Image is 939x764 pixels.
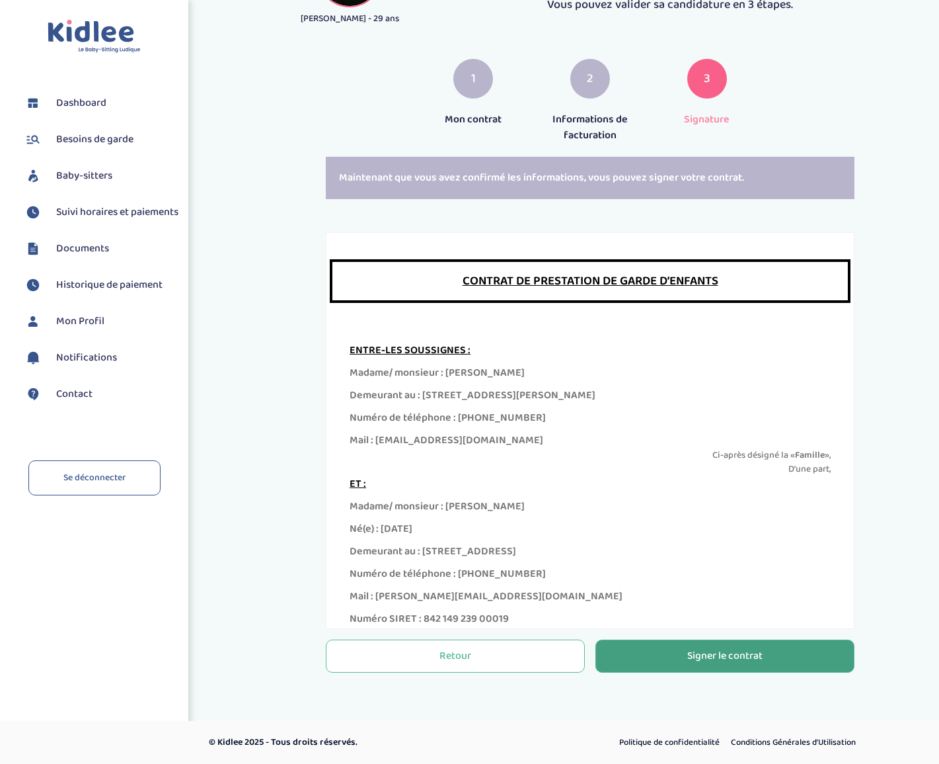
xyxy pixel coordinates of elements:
a: Notifications [23,348,178,368]
span: 3 [704,69,710,89]
p: Ci-après désigné la « », D’une part, [350,627,831,655]
p: © Kidlee 2025 - Tous droits réservés. [209,736,526,749]
a: Mon Profil [23,312,178,331]
a: Politique de confidentialité [615,734,724,751]
a: Historique de paiement [23,275,178,295]
div: Numéro de téléphone : [PHONE_NUMBER] [350,566,831,582]
span: Suivi horaires et paiements [56,204,178,220]
span: Historique de paiement [56,277,163,293]
div: Retour [439,649,471,664]
a: Besoins de garde [23,130,178,149]
a: Conditions Générales d’Utilisation [726,734,860,751]
span: 2 [587,69,593,89]
img: profil.svg [23,312,43,331]
div: Demeurant au : [STREET_ADDRESS] [350,544,831,560]
img: suivihoraire.svg [23,275,43,295]
span: 1 [471,69,476,89]
div: Numéro SIRET : 842 149 239 00019 [350,611,831,627]
span: Baby-sitters [56,168,112,184]
div: ENTRE-LES SOUSSIGNES : [350,343,831,359]
span: Mon Profil [56,314,104,329]
p: Informations de facturation [542,112,639,144]
img: suivihoraire.svg [23,202,43,222]
a: Se déconnecter [28,460,161,495]
img: contact.svg [23,384,43,404]
img: babysitters.svg [23,166,43,186]
img: besoin.svg [23,130,43,149]
a: Suivi horaires et paiements [23,202,178,222]
img: notification.svg [23,348,43,368]
div: CONTRAT DE PRESTATION DE GARDE D’ENFANTS [330,259,850,303]
img: logo.svg [48,20,141,54]
div: Madame/ monsieur : [PERSON_NAME] [350,499,831,515]
div: Signer le contrat [687,649,763,664]
a: Baby-sitters [23,166,178,186]
span: Dashboard [56,95,106,111]
span: Contact [56,386,93,402]
a: Documents [23,239,178,259]
div: ET : [350,476,831,492]
div: Demeurant au : [STREET_ADDRESS][PERSON_NAME] [350,388,831,403]
p: Mon contrat [425,112,522,128]
p: Ci-après désigné la « », D’une part, [350,448,831,476]
div: Numéro de téléphone : [PHONE_NUMBER] [350,410,831,426]
a: Contact [23,384,178,404]
b: Baby-sitter [778,626,825,641]
div: Né(e) : [DATE] [350,521,831,537]
span: Besoins de garde [56,132,133,148]
div: Mail : [PERSON_NAME][EMAIL_ADDRESS][DOMAIN_NAME] [350,589,831,605]
span: Documents [56,241,109,257]
b: Famille [795,448,825,462]
div: Maintenant que vous avez confirmé les informations, vous pouvez signer votre contrat. [326,157,854,199]
img: documents.svg [23,239,43,259]
span: Notifications [56,350,117,366]
p: [PERSON_NAME] - 29 ans [280,12,420,26]
button: Retour [326,640,585,673]
button: Signer le contrat [595,640,854,673]
img: dashboard.svg [23,93,43,113]
a: Dashboard [23,93,178,113]
p: Signature [658,112,755,128]
div: Madame/ monsieur : [PERSON_NAME] [350,365,831,381]
div: Mail : [EMAIL_ADDRESS][DOMAIN_NAME] [350,433,831,448]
